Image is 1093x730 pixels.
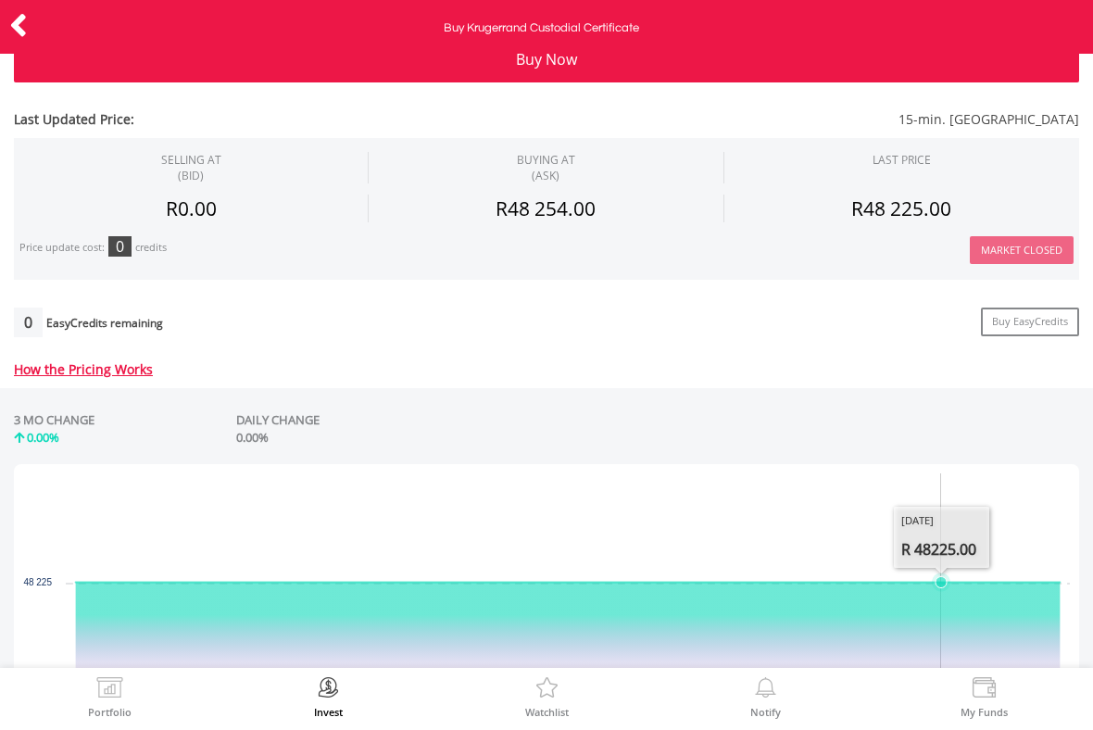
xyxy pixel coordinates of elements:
div: 0 [108,236,132,257]
span: R48 254.00 [496,195,596,221]
label: Notify [750,707,781,717]
span: 15-min. [GEOGRAPHIC_DATA] [458,110,1079,129]
div: 3 MO CHANGE [14,411,94,429]
div: EasyCredits remaining [46,317,163,333]
img: View Notifications [751,677,780,703]
a: How the Pricing Works [14,360,153,378]
div: SELLING AT [161,152,221,183]
img: Invest Now [314,677,343,703]
span: Last Updated Price: [14,110,458,129]
button: Market Closed [970,236,1074,265]
label: My Funds [961,707,1008,717]
div: Price update cost: [19,241,105,255]
path: Wednesday, 10 Sep 2025, 48,225. [936,577,947,588]
a: Buy EasyCredits [981,308,1079,336]
label: Invest [314,707,343,717]
span: (ASK) [517,168,575,183]
a: My Funds [961,677,1008,717]
label: Watchlist [525,707,569,717]
div: DAILY CHANGE [236,411,503,429]
div: LAST PRICE [873,152,931,168]
span: 0.00% [27,429,59,446]
a: Watchlist [525,677,569,717]
text: 48 225 [23,577,52,587]
button: Buy Now [14,36,1079,82]
img: Watchlist [533,677,561,703]
img: View Funds [970,677,999,703]
img: View Portfolio [95,677,124,703]
a: Invest [314,677,343,717]
div: credits [135,241,167,255]
a: Portfolio [88,677,132,717]
span: R48 225.00 [851,195,951,221]
span: BUYING AT [517,152,575,183]
label: Portfolio [88,707,132,717]
span: R0.00 [166,195,217,221]
a: Notify [750,677,781,717]
div: 0 [14,308,43,337]
span: 0.00% [236,429,269,446]
span: (BID) [161,168,221,183]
